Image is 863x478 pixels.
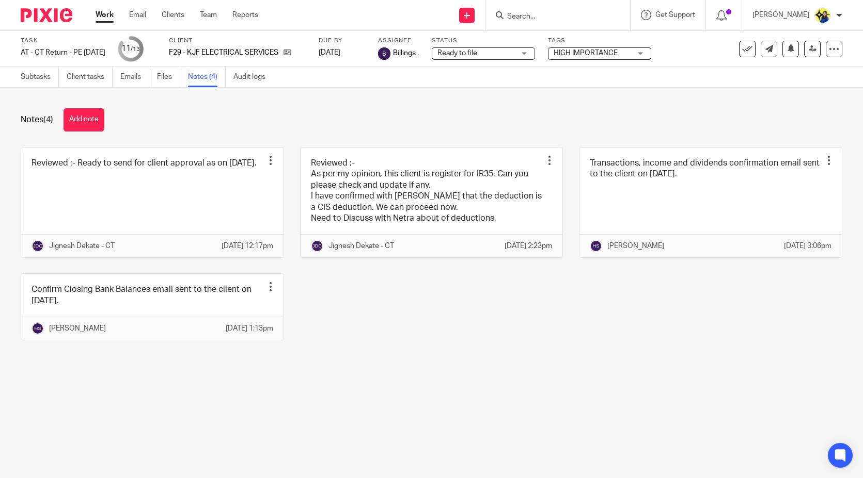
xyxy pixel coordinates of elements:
p: [DATE] 2:23pm [505,241,552,251]
a: Files [157,67,180,87]
img: svg%3E [32,240,44,252]
a: Work [96,10,114,20]
a: Subtasks [21,67,59,87]
p: [PERSON_NAME] [607,241,664,251]
img: svg%3E [32,322,44,335]
a: Reports [232,10,258,20]
span: Ready to file [437,50,477,57]
p: [DATE] 1:13pm [226,323,273,334]
img: Bobo-Starbridge%201.jpg [814,7,831,24]
p: Jignesh Dekate - CT [49,241,115,251]
div: AT - CT Return - PE [DATE] [21,47,105,58]
label: Assignee [378,37,419,45]
img: Pixie [21,8,72,22]
p: Jignesh Dekate - CT [328,241,394,251]
a: Client tasks [67,67,113,87]
label: Tags [548,37,651,45]
img: svg%3E [311,240,323,252]
h1: Notes [21,114,53,125]
p: [PERSON_NAME] [49,323,106,334]
a: Emails [120,67,149,87]
a: Clients [162,10,184,20]
div: AT - CT Return - PE 30-06-2025 [21,47,105,58]
span: HIGH IMPORTANCE [554,50,618,57]
span: (4) [43,116,53,124]
span: [DATE] [319,49,340,56]
label: Task [21,37,105,45]
input: Search [506,12,599,22]
label: Status [432,37,535,45]
a: Team [200,10,217,20]
small: /13 [131,46,140,52]
span: Billings . [393,48,419,58]
a: Notes (4) [188,67,226,87]
img: svg%3E [590,240,602,252]
p: [DATE] 12:17pm [222,241,273,251]
p: F29 - KJF ELECTRICAL SERVICES LTD [169,47,278,58]
button: Add note [64,108,104,131]
img: svg%3E [378,47,390,60]
label: Client [169,37,306,45]
span: Get Support [655,11,695,19]
div: 11 [121,43,140,55]
a: Audit logs [233,67,273,87]
label: Due by [319,37,365,45]
p: [PERSON_NAME] [752,10,809,20]
p: [DATE] 3:06pm [784,241,831,251]
a: Email [129,10,146,20]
